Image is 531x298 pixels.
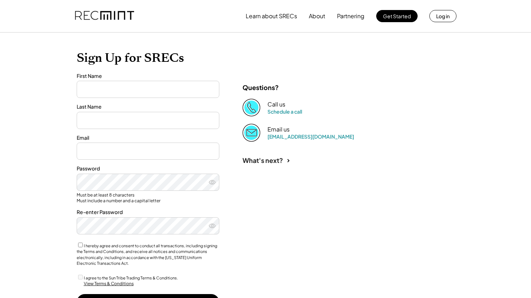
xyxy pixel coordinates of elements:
[77,243,217,266] label: I hereby agree and consent to conduct all transactions, including signing the Terms and Condition...
[376,10,418,22] button: Get Started
[75,4,134,28] img: recmint-logotype%403x.png
[267,108,302,115] a: Schedule a call
[242,124,260,141] img: Email%202%403x.png
[77,73,219,80] div: First Name
[77,165,219,172] div: Password
[77,134,219,141] div: Email
[267,133,354,140] a: [EMAIL_ADDRESS][DOMAIN_NAME]
[77,209,219,216] div: Re-enter Password
[242,99,260,116] img: Phone%20copy%403x.png
[84,275,178,280] label: I agree to the Sun Tribe Trading Terms & Conditions.
[267,126,290,133] div: Email us
[242,83,279,91] div: Questions?
[429,10,456,22] button: Log in
[84,281,134,287] div: View Terms & Conditions
[77,50,455,65] h1: Sign Up for SRECs
[77,192,219,203] div: Must be at least 8 characters Must include a number and a capital letter
[337,9,364,23] button: Partnering
[246,9,297,23] button: Learn about SRECs
[77,103,219,110] div: Last Name
[309,9,325,23] button: About
[267,101,285,108] div: Call us
[242,156,283,164] div: What's next?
